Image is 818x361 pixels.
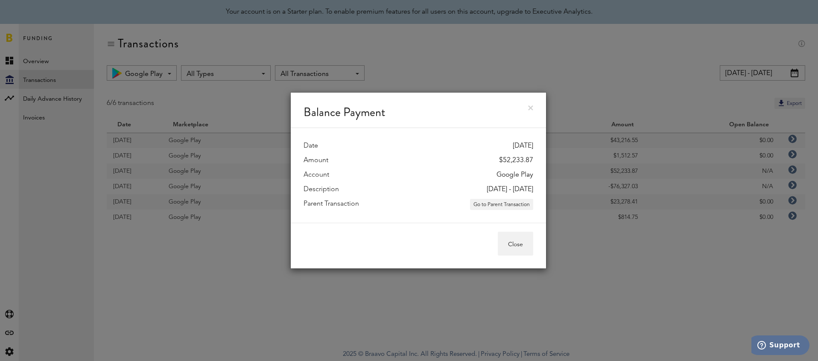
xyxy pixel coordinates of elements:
div: $52,233.87 [499,155,533,166]
label: Date [304,141,318,151]
button: Close [498,232,533,256]
div: Balance Payment [291,93,546,128]
div: [DATE] [513,141,533,151]
div: Google Play [497,170,533,180]
button: Go to Parent Transaction [470,199,533,210]
iframe: Opens a widget where you can find more information [751,335,809,357]
label: Amount [304,155,328,166]
label: Account [304,170,329,180]
div: [DATE] - [DATE] [487,184,533,195]
label: Description [304,184,339,195]
label: Parent Transaction [304,199,359,210]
